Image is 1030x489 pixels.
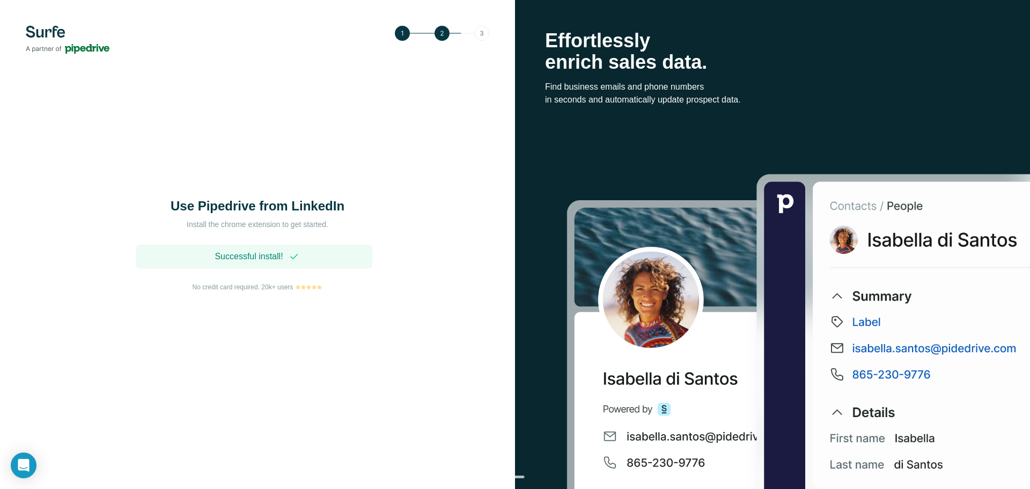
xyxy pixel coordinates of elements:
[545,30,1000,52] p: Effortlessly
[193,282,293,292] span: No credit card required. 20k+ users
[26,26,109,54] img: Surfe's logo
[566,172,1030,489] img: Surfe Stock Photo - Selling good vibes
[545,81,1000,93] p: Find business emails and phone numbers
[150,198,365,215] h1: Use Pipedrive from LinkedIn
[215,250,283,263] span: Successful install!
[395,26,489,41] img: Step 2
[545,52,1000,73] p: enrich sales data.
[150,219,365,230] p: Install the chrome extension to get started.
[545,93,1000,106] p: in seconds and automatically update prospect data.
[11,452,36,478] div: Open Intercom Messenger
